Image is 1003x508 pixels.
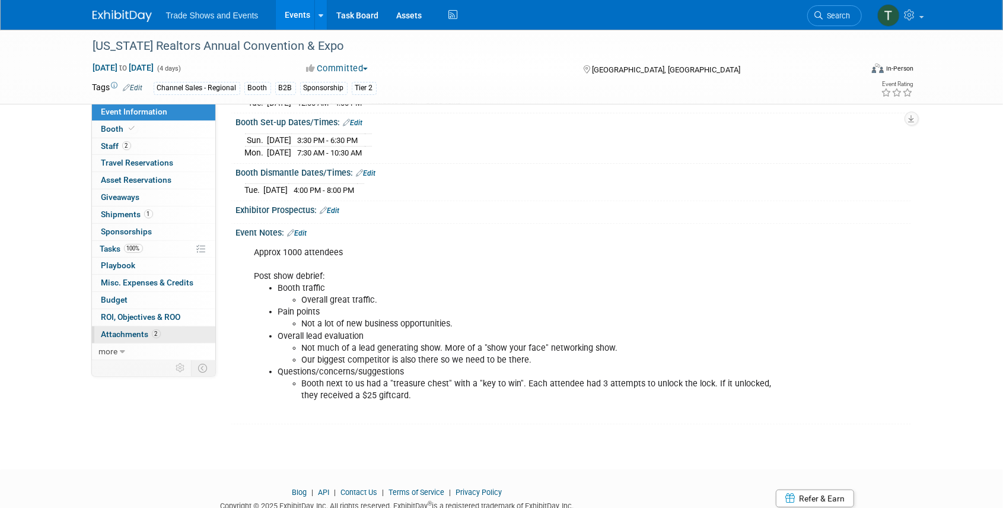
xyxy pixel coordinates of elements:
td: [DATE] [264,184,288,196]
li: Booth next to us had a "treasure chest" with a "key to win". Each attendee had 3 attempts to unlo... [302,378,773,402]
li: Not much of a lead generating show. More of a "show your face" networking show. [302,342,773,354]
li: Overall great traffic. [302,294,773,306]
a: Staff2 [92,138,215,155]
span: 1 [144,209,153,218]
a: Shipments1 [92,207,215,223]
a: Edit [356,169,376,177]
span: | [446,488,454,497]
td: Toggle Event Tabs [191,360,215,376]
li: Questions/concerns/suggestions [278,366,773,402]
a: Playbook [92,258,215,274]
a: Misc. Expenses & Credits [92,275,215,291]
div: Approx 1000 attendees Post show debrief: [246,241,781,420]
span: 2 [152,329,161,338]
div: Channel Sales - Regional [154,82,240,94]
td: Tags [93,81,143,95]
span: | [308,488,316,497]
i: Booth reservation complete [129,125,135,132]
span: to [118,63,129,72]
span: 100% [124,244,143,253]
img: ExhibitDay [93,10,152,22]
div: Booth Set-up Dates/Times: [236,113,911,129]
li: Not a lot of new business opportunities. [302,318,773,330]
li: Our biggest competitor is also there so we need to be there. [302,354,773,366]
a: Search [807,5,862,26]
span: 3:30 PM - 6:30 PM [298,136,358,145]
span: Giveaways [101,192,140,202]
a: API [318,488,329,497]
span: more [99,347,118,356]
td: Sun. [245,134,268,147]
a: Edit [288,229,307,237]
div: Exhibitor Prospectus: [236,201,911,217]
div: Event Rating [881,81,913,87]
td: [DATE] [268,134,292,147]
span: 12:00 AM - 4:00 PM [298,99,362,107]
span: | [331,488,339,497]
div: [US_STATE] Realtors Annual Convention & Expo [89,36,844,57]
td: [DATE] [268,147,292,159]
span: Budget [101,295,128,304]
span: ROI, Objectives & ROO [101,312,181,322]
div: Sponsorship [300,82,348,94]
span: | [379,488,387,497]
sup: ® [428,500,432,507]
a: Giveaways [92,189,215,206]
div: Booth [244,82,271,94]
span: Attachments [101,329,161,339]
li: Pain points [278,306,773,330]
td: Tue. [245,184,264,196]
span: Staff [101,141,131,151]
div: Tier 2 [352,82,377,94]
span: Trade Shows and Events [166,11,259,20]
a: Privacy Policy [456,488,502,497]
td: Personalize Event Tab Strip [171,360,192,376]
span: Shipments [101,209,153,219]
a: Contact Us [340,488,377,497]
a: Travel Reservations [92,155,215,172]
span: [DATE] [DATE] [93,62,155,73]
a: Refer & Earn [776,490,854,507]
a: Budget [92,292,215,309]
a: Booth [92,121,215,138]
a: Event Information [92,104,215,120]
td: Mon. [245,147,268,159]
span: Travel Reservations [101,158,174,167]
div: In-Person [886,64,913,73]
span: Playbook [101,261,136,270]
a: Attachments2 [92,326,215,343]
a: Tasks100% [92,241,215,258]
span: Tasks [100,244,143,253]
span: Booth [101,124,138,134]
img: Format-Inperson.png [872,63,884,73]
span: 4:00 PM - 8:00 PM [294,186,355,195]
button: Committed [302,62,372,75]
a: ROI, Objectives & ROO [92,309,215,326]
div: Event Format [792,62,914,80]
a: Sponsorships [92,224,215,240]
a: Edit [343,119,363,127]
li: Booth traffic [278,282,773,306]
span: Event Information [101,107,168,116]
span: Search [823,11,851,20]
div: Booth Dismantle Dates/Times: [236,164,911,179]
span: (4 days) [157,65,182,72]
a: Terms of Service [389,488,444,497]
a: Asset Reservations [92,172,215,189]
span: Misc. Expenses & Credits [101,278,194,287]
a: more [92,344,215,360]
span: Asset Reservations [101,175,172,185]
div: B2B [275,82,296,94]
span: 2 [122,141,131,150]
a: Edit [320,207,340,215]
li: Overall lead evaluation [278,331,773,366]
img: Tiff Wagner [877,4,900,27]
span: [GEOGRAPHIC_DATA], [GEOGRAPHIC_DATA] [592,65,740,74]
span: Sponsorships [101,227,152,236]
span: 7:30 AM - 10:30 AM [298,148,362,157]
a: Blog [292,488,307,497]
a: Edit [123,84,143,92]
div: Event Notes: [236,224,911,239]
